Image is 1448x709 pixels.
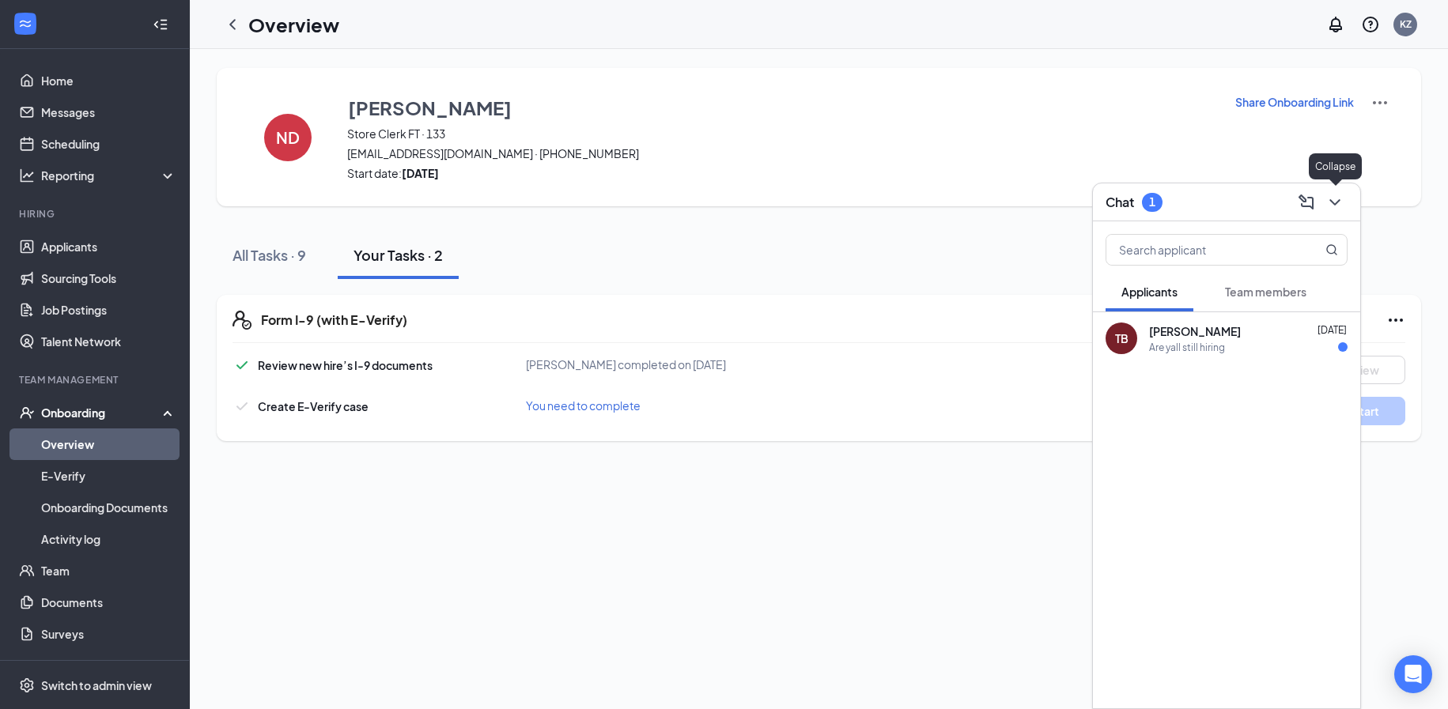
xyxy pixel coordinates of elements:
a: Activity log [41,523,176,555]
button: View [1326,356,1405,384]
h3: Chat [1106,194,1134,211]
button: ChevronDown [1322,190,1348,215]
div: 1 [1149,195,1155,209]
svg: Analysis [19,168,35,183]
svg: Checkmark [233,356,251,375]
input: Search applicant [1106,235,1294,265]
span: [PERSON_NAME] [1149,323,1241,339]
div: Onboarding [41,405,163,420]
svg: ChevronLeft [223,15,242,34]
svg: FormI9EVerifyIcon [233,311,251,330]
div: Switch to admin view [41,677,152,693]
svg: WorkstreamLogo [17,16,33,32]
a: Job Postings [41,294,176,326]
svg: Ellipses [1386,311,1405,330]
div: Reporting [41,168,177,183]
span: Applicants [1121,285,1178,299]
a: Scheduling [41,128,176,160]
h5: Form I-9 (with E-Verify) [261,311,407,329]
span: Store Clerk FT · 133 [347,126,1215,141]
svg: ChevronDown [1325,193,1344,212]
a: Onboarding Documents [41,492,176,523]
div: Your Tasks · 2 [353,245,443,265]
a: Overview [41,428,176,460]
span: Start date: [347,165,1215,181]
a: Messages [41,96,176,128]
a: Surveys [41,618,176,650]
button: Share Onboarding Link [1234,93,1355,111]
a: Home [41,65,176,96]
img: More Actions [1370,93,1389,112]
div: KZ [1400,17,1412,31]
button: [PERSON_NAME] [347,93,1215,122]
div: Open Intercom Messenger [1394,655,1432,693]
a: E-Verify [41,460,176,492]
div: Team Management [19,373,173,387]
a: Documents [41,586,176,618]
button: ND [248,93,327,181]
span: Team members [1225,285,1306,299]
span: Create E-Verify case [258,399,369,413]
div: Hiring [19,207,173,221]
a: Talent Network [41,326,176,357]
span: [PERSON_NAME] completed on [DATE] [526,357,726,371]
svg: MagnifyingGlass [1325,243,1338,256]
svg: Notifications [1326,15,1345,34]
span: You need to complete [526,398,641,413]
p: Share Onboarding Link [1235,94,1354,110]
div: Are yall still hiring [1149,341,1225,354]
svg: Checkmark [233,397,251,416]
h3: [PERSON_NAME] [348,94,512,121]
button: Start [1326,397,1405,425]
a: Applicants [41,231,176,262]
strong: [DATE] [402,166,439,180]
svg: QuestionInfo [1361,15,1380,34]
div: Collapse [1309,153,1362,179]
span: [DATE] [1318,324,1347,336]
a: Team [41,555,176,586]
span: Review new hire’s I-9 documents [258,358,433,372]
div: All Tasks · 9 [233,245,306,265]
svg: Collapse [153,17,168,32]
div: TB [1115,330,1129,346]
h1: Overview [248,11,339,38]
span: [EMAIL_ADDRESS][DOMAIN_NAME] · [PHONE_NUMBER] [347,145,1215,161]
svg: ComposeMessage [1297,193,1316,212]
button: ComposeMessage [1294,190,1319,215]
svg: Settings [19,677,35,693]
svg: UserCheck [19,405,35,420]
a: Sourcing Tools [41,262,176,294]
h4: ND [276,132,300,143]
